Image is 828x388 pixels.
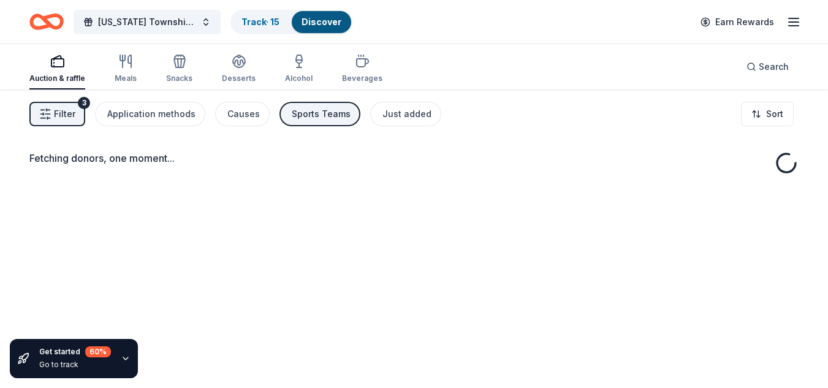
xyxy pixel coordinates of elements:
[230,10,352,34] button: Track· 15Discover
[741,102,794,126] button: Sort
[279,102,360,126] button: Sports Teams
[215,102,270,126] button: Causes
[74,10,221,34] button: [US_STATE] Township Panthers Annual Tricky Tray
[759,59,789,74] span: Search
[78,97,90,109] div: 3
[285,49,313,89] button: Alcohol
[241,17,279,27] a: Track· 15
[222,49,256,89] button: Desserts
[39,346,111,357] div: Get started
[292,107,351,121] div: Sports Teams
[166,74,192,83] div: Snacks
[29,49,85,89] button: Auction & raffle
[222,74,256,83] div: Desserts
[115,74,137,83] div: Meals
[29,7,64,36] a: Home
[98,15,196,29] span: [US_STATE] Township Panthers Annual Tricky Tray
[227,107,260,121] div: Causes
[370,102,441,126] button: Just added
[285,74,313,83] div: Alcohol
[29,74,85,83] div: Auction & raffle
[737,55,799,79] button: Search
[766,107,783,121] span: Sort
[342,74,382,83] div: Beverages
[95,102,205,126] button: Application methods
[29,151,799,165] div: Fetching donors, one moment...
[302,17,341,27] a: Discover
[85,346,111,357] div: 60 %
[382,107,431,121] div: Just added
[107,107,196,121] div: Application methods
[693,11,781,33] a: Earn Rewards
[54,107,75,121] span: Filter
[166,49,192,89] button: Snacks
[342,49,382,89] button: Beverages
[39,360,111,370] div: Go to track
[29,102,85,126] button: Filter3
[115,49,137,89] button: Meals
